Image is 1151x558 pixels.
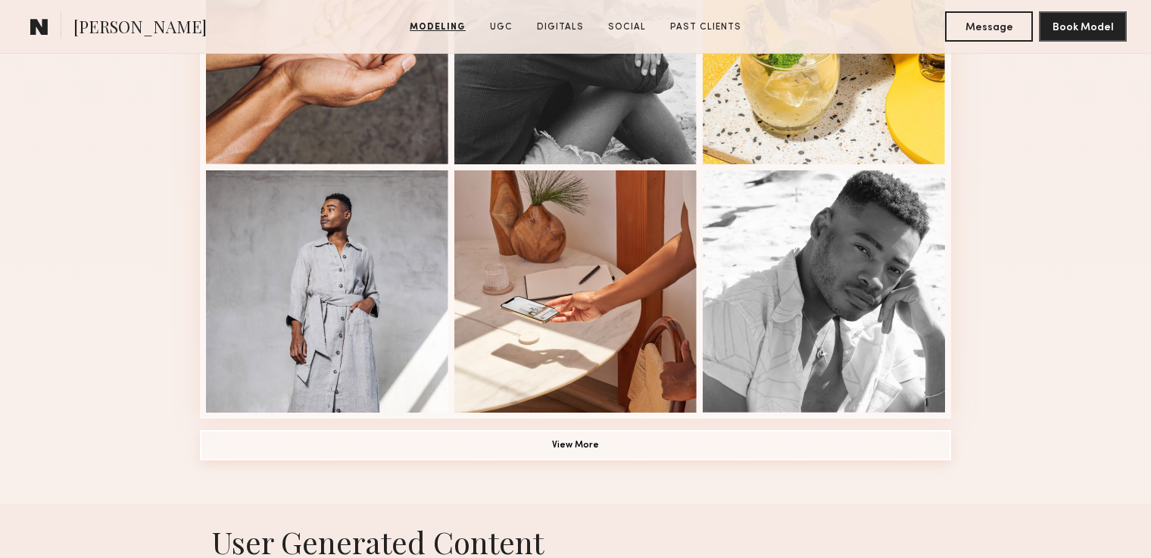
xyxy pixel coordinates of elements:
a: UGC [484,20,519,34]
span: [PERSON_NAME] [73,15,207,42]
a: Past Clients [664,20,747,34]
a: Modeling [404,20,472,34]
button: View More [200,430,951,460]
a: Social [602,20,652,34]
button: Book Model [1039,11,1127,42]
button: Message [945,11,1033,42]
a: Book Model [1039,20,1127,33]
a: Digitals [531,20,590,34]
